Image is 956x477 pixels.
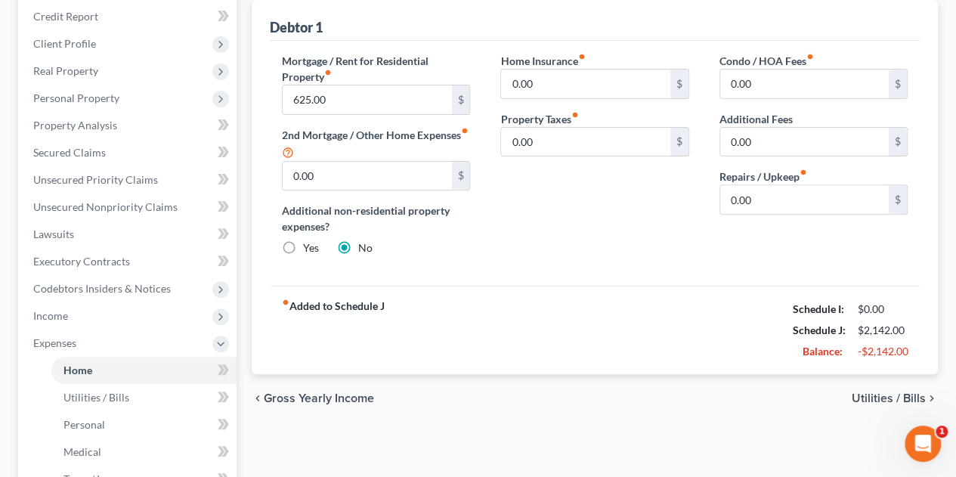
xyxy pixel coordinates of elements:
[303,240,319,256] label: Yes
[793,302,844,315] strong: Schedule I:
[252,392,264,404] i: chevron_left
[63,418,105,431] span: Personal
[33,282,171,295] span: Codebtors Insiders & Notices
[21,3,237,30] a: Credit Report
[720,185,889,214] input: --
[500,53,585,69] label: Home Insurance
[719,169,807,184] label: Repairs / Upkeep
[51,357,237,384] a: Home
[21,112,237,139] a: Property Analysis
[51,411,237,438] a: Personal
[858,344,908,359] div: -$2,142.00
[501,70,670,98] input: --
[282,127,470,161] label: 2nd Mortgage / Other Home Expenses
[905,426,941,462] iframe: Intercom live chat
[719,53,814,69] label: Condo / HOA Fees
[577,53,585,60] i: fiber_manual_record
[719,111,793,127] label: Additional Fees
[33,91,119,104] span: Personal Property
[63,445,101,458] span: Medical
[852,392,938,404] button: Utilities / Bills chevron_right
[33,10,98,23] span: Credit Report
[889,128,907,156] div: $
[33,173,158,186] span: Unsecured Priority Claims
[33,119,117,132] span: Property Analysis
[282,299,289,306] i: fiber_manual_record
[51,384,237,411] a: Utilities / Bills
[852,392,926,404] span: Utilities / Bills
[21,221,237,248] a: Lawsuits
[33,64,98,77] span: Real Property
[51,438,237,466] a: Medical
[264,392,374,404] span: Gross Yearly Income
[452,85,470,114] div: $
[926,392,938,404] i: chevron_right
[21,248,237,275] a: Executory Contracts
[889,185,907,214] div: $
[33,309,68,322] span: Income
[63,364,92,376] span: Home
[452,162,470,190] div: $
[806,53,814,60] i: fiber_manual_record
[670,70,688,98] div: $
[252,392,374,404] button: chevron_left Gross Yearly Income
[21,194,237,221] a: Unsecured Nonpriority Claims
[358,240,373,256] label: No
[793,324,846,336] strong: Schedule J:
[858,302,908,317] div: $0.00
[33,255,130,268] span: Executory Contracts
[63,391,129,404] span: Utilities / Bills
[501,128,670,156] input: --
[21,139,237,166] a: Secured Claims
[282,53,470,85] label: Mortgage / Rent for Residential Property
[324,69,332,76] i: fiber_manual_record
[283,162,451,190] input: --
[461,127,469,135] i: fiber_manual_record
[858,323,908,338] div: $2,142.00
[571,111,578,119] i: fiber_manual_record
[720,128,889,156] input: --
[33,200,178,213] span: Unsecured Nonpriority Claims
[800,169,807,176] i: fiber_manual_record
[282,299,385,362] strong: Added to Schedule J
[282,203,470,234] label: Additional non-residential property expenses?
[936,426,948,438] span: 1
[803,345,843,358] strong: Balance:
[889,70,907,98] div: $
[33,37,96,50] span: Client Profile
[500,111,578,127] label: Property Taxes
[33,146,106,159] span: Secured Claims
[21,166,237,194] a: Unsecured Priority Claims
[283,85,451,114] input: --
[270,18,323,36] div: Debtor 1
[720,70,889,98] input: --
[670,128,688,156] div: $
[33,228,74,240] span: Lawsuits
[33,336,76,349] span: Expenses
